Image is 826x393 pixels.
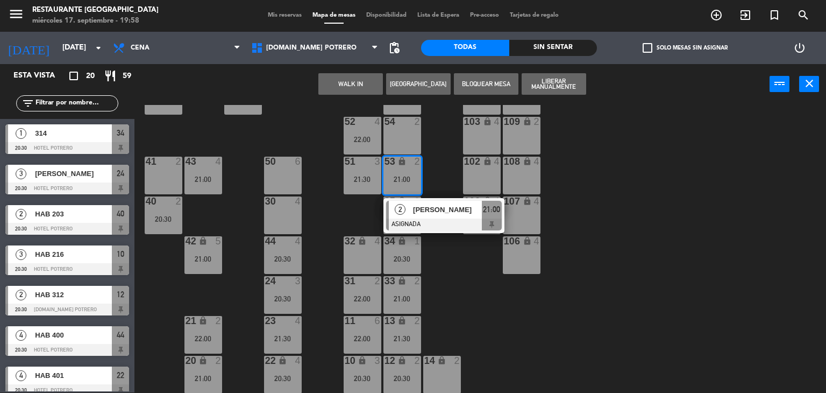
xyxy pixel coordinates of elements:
div: 4 [534,196,540,206]
button: menu [8,6,24,26]
i: lock [198,356,208,365]
span: 2 [395,204,405,215]
div: 2 [454,356,461,366]
div: 21:00 [383,176,421,183]
div: 2 [415,276,421,286]
div: 30 [265,196,266,206]
button: WALK IN [318,73,383,95]
i: lock [397,276,407,285]
div: 1 [415,236,421,246]
i: exit_to_app [739,9,752,22]
span: Tarjetas de regalo [504,12,564,18]
span: HAB 401 [35,370,112,381]
button: [GEOGRAPHIC_DATA] [386,73,451,95]
div: 24 [265,276,266,286]
div: 4 [534,236,540,246]
div: 14 [424,356,425,366]
div: 20:30 [264,295,302,303]
div: 20:30 [145,215,182,223]
div: 22:00 [344,335,381,342]
i: lock [397,316,407,325]
div: 2 [415,316,421,326]
span: Cena [131,44,149,52]
div: 22:00 [344,136,381,143]
i: lock [397,157,407,166]
div: 2 [415,356,421,366]
div: 4 [534,157,540,166]
span: 34 [117,127,124,139]
div: 44 [265,236,266,246]
div: Esta vista [5,69,77,82]
span: Pre-acceso [465,12,504,18]
div: 4 [494,117,501,127]
div: 3 [295,276,302,286]
span: 20 [86,70,95,82]
div: 2 [176,157,182,166]
span: 59 [123,70,131,82]
i: menu [8,6,24,22]
span: 4 [16,330,26,341]
span: 12 [117,288,124,301]
div: 20:30 [383,375,421,382]
span: 21:00 [483,203,500,216]
div: 4 [295,196,302,206]
span: [DOMAIN_NAME] Potrero [266,44,357,52]
div: 20:30 [383,255,421,263]
i: arrow_drop_down [92,41,105,54]
span: 44 [117,328,124,341]
i: add_circle_outline [710,9,723,22]
div: 4 [375,117,381,127]
div: miércoles 17. septiembre - 19:58 [32,16,159,26]
span: [PERSON_NAME] [35,168,112,179]
div: 4 [295,236,302,246]
div: Sin sentar [509,40,597,56]
div: 2 [216,356,222,366]
i: lock [198,236,208,245]
span: Mapa de mesas [307,12,361,18]
i: lock [397,236,407,245]
i: lock [483,196,492,206]
span: Mis reservas [262,12,307,18]
i: power_input [773,77,786,90]
i: lock [278,356,287,365]
div: 21:00 [383,295,421,303]
div: 50 [265,157,266,166]
span: pending_actions [388,41,401,54]
span: Lista de Espera [412,12,465,18]
span: [PERSON_NAME] [413,204,482,215]
span: HAB 203 [35,208,112,220]
div: 4 [494,196,501,206]
input: Filtrar por nombre... [34,97,118,109]
div: 21:30 [344,176,381,183]
div: 20:30 [264,255,302,263]
i: power_settings_new [793,41,806,54]
i: lock [437,356,446,365]
span: 3 [16,169,26,179]
i: lock [523,196,532,206]
div: Todas [421,40,509,56]
div: 5 [216,236,222,246]
button: Bloquear Mesa [454,73,518,95]
button: close [799,76,819,92]
div: 22:00 [184,335,222,342]
button: power_input [770,76,789,92]
div: 2 [415,117,421,127]
div: 103 [464,117,465,127]
div: 2 [216,316,222,326]
div: 21:00 [184,176,222,183]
